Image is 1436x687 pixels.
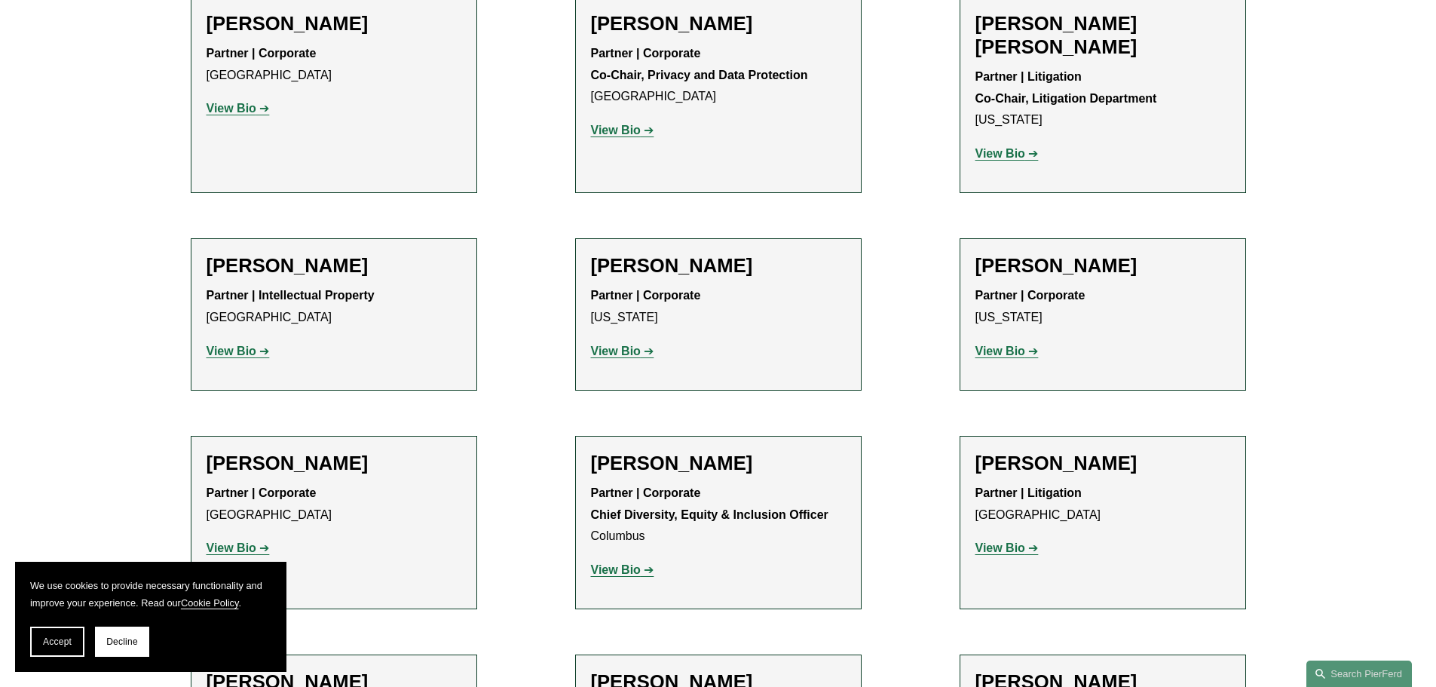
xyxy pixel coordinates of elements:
[975,254,1230,278] h2: [PERSON_NAME]
[207,345,256,357] strong: View Bio
[975,541,1025,554] strong: View Bio
[975,285,1230,329] p: [US_STATE]
[207,483,461,526] p: [GEOGRAPHIC_DATA]
[591,563,641,576] strong: View Bio
[591,285,846,329] p: [US_STATE]
[207,345,270,357] a: View Bio
[975,345,1039,357] a: View Bio
[975,12,1230,59] h2: [PERSON_NAME] [PERSON_NAME]
[591,345,641,357] strong: View Bio
[181,597,239,609] a: Cookie Policy
[975,147,1039,160] a: View Bio
[591,47,808,81] strong: Partner | Corporate Co-Chair, Privacy and Data Protection
[591,452,846,475] h2: [PERSON_NAME]
[1306,661,1412,687] a: Search this site
[591,563,654,576] a: View Bio
[207,541,270,554] a: View Bio
[207,254,461,278] h2: [PERSON_NAME]
[43,636,72,647] span: Accept
[591,124,654,136] a: View Bio
[591,12,846,35] h2: [PERSON_NAME]
[207,102,256,115] strong: View Bio
[975,147,1025,160] strong: View Bio
[207,43,461,87] p: [GEOGRAPHIC_DATA]
[207,541,256,554] strong: View Bio
[30,577,271,612] p: We use cookies to provide necessary functionality and improve your experience. Read our .
[975,66,1230,131] p: [US_STATE]
[591,486,828,521] strong: Partner | Corporate Chief Diversity, Equity & Inclusion Officer
[207,486,317,499] strong: Partner | Corporate
[591,254,846,278] h2: [PERSON_NAME]
[207,12,461,35] h2: [PERSON_NAME]
[975,289,1085,302] strong: Partner | Corporate
[975,70,1157,105] strong: Partner | Litigation Co-Chair, Litigation Department
[207,102,270,115] a: View Bio
[591,345,654,357] a: View Bio
[207,47,317,60] strong: Partner | Corporate
[975,452,1230,475] h2: [PERSON_NAME]
[975,486,1082,499] strong: Partner | Litigation
[591,289,701,302] strong: Partner | Corporate
[95,627,149,657] button: Decline
[207,452,461,475] h2: [PERSON_NAME]
[975,345,1025,357] strong: View Bio
[15,562,286,672] section: Cookie banner
[591,43,846,108] p: [GEOGRAPHIC_DATA]
[30,627,84,657] button: Accept
[975,483,1230,526] p: [GEOGRAPHIC_DATA]
[591,483,846,547] p: Columbus
[207,289,375,302] strong: Partner | Intellectual Property
[591,124,641,136] strong: View Bio
[106,636,138,647] span: Decline
[207,285,461,329] p: [GEOGRAPHIC_DATA]
[975,541,1039,554] a: View Bio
